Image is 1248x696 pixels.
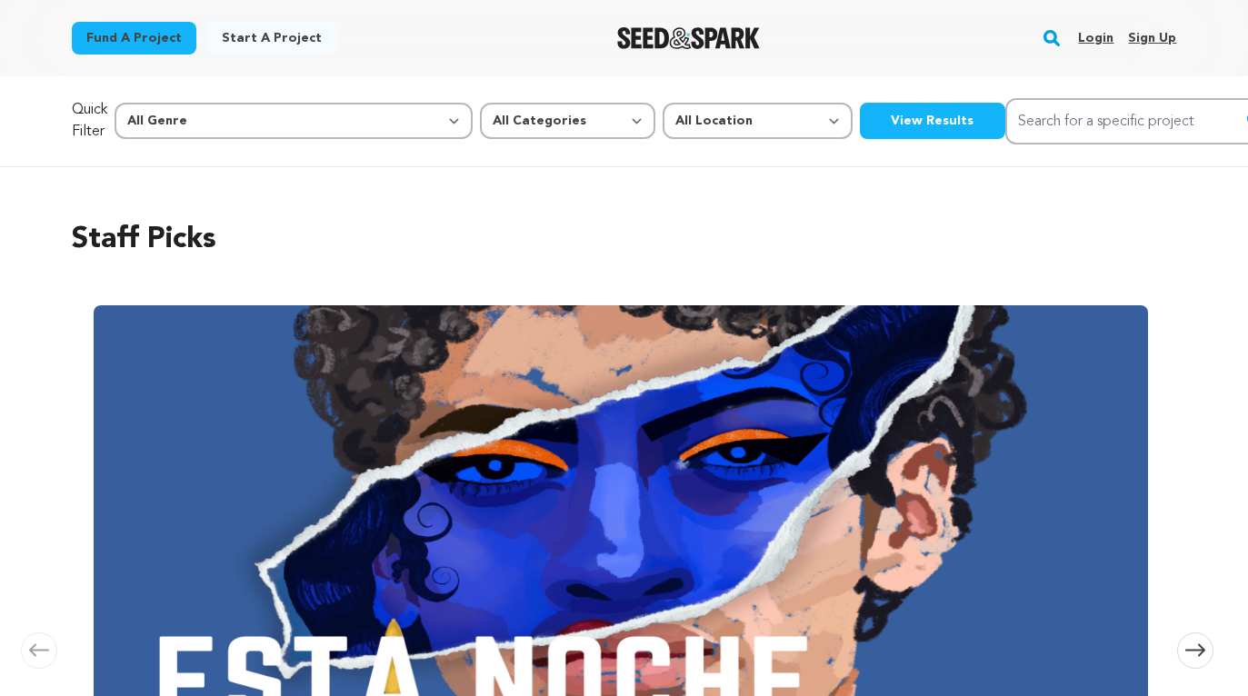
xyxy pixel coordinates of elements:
img: Seed&Spark Logo Dark Mode [617,27,760,49]
h2: Staff Picks [72,218,1177,262]
button: View Results [860,103,1005,139]
a: Sign up [1128,24,1176,53]
a: Start a project [207,22,336,55]
a: Seed&Spark Homepage [617,27,760,49]
a: Fund a project [72,22,196,55]
p: Quick Filter [72,99,107,143]
a: Login [1078,24,1113,53]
